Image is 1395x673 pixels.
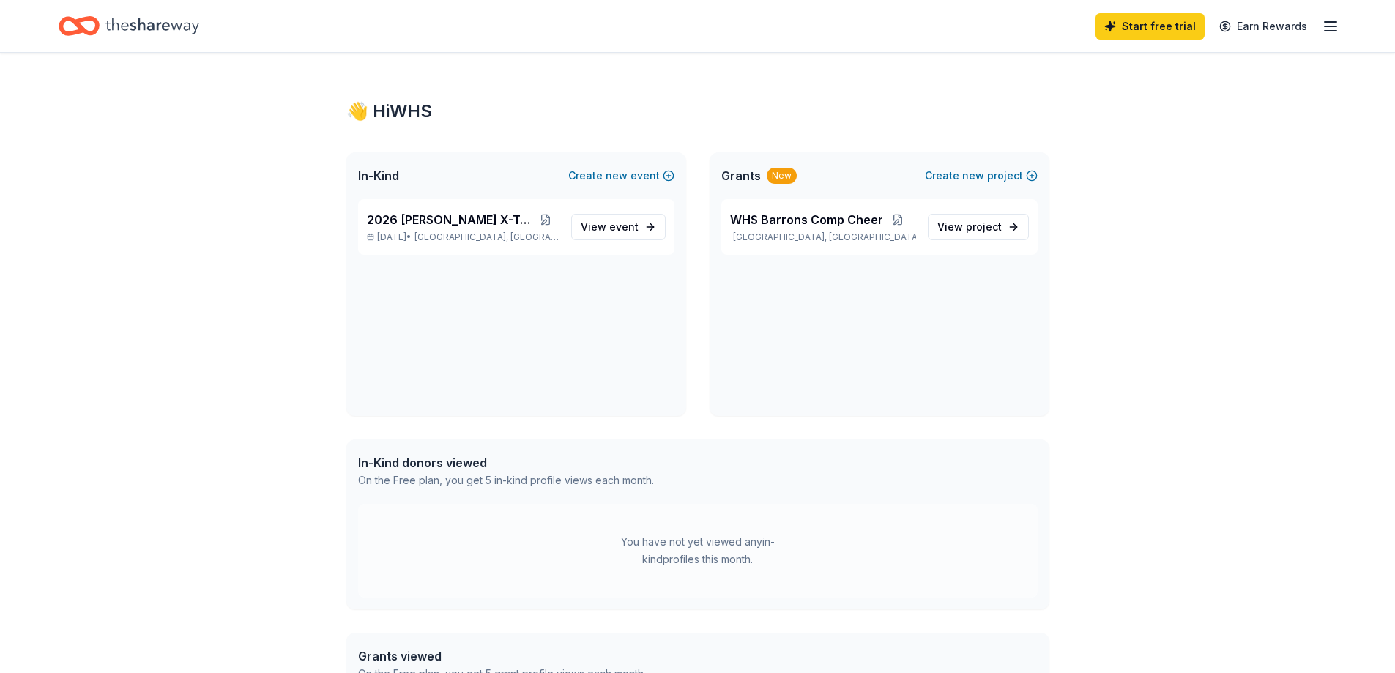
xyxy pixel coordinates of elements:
p: [DATE] • [367,231,559,243]
button: Createnewevent [568,167,674,185]
span: Grants [721,167,761,185]
span: WHS Barrons Comp Cheer [730,211,883,228]
a: Home [59,9,199,43]
a: View event [571,214,666,240]
div: In-Kind donors viewed [358,454,654,472]
div: On the Free plan, you get 5 in-kind profile views each month. [358,472,654,489]
span: new [962,167,984,185]
span: 2026 [PERSON_NAME] X-Treme [367,211,533,228]
span: event [609,220,639,233]
span: new [606,167,628,185]
div: Grants viewed [358,647,646,665]
a: Earn Rewards [1210,13,1316,40]
div: New [767,168,797,184]
p: [GEOGRAPHIC_DATA], [GEOGRAPHIC_DATA] [730,231,916,243]
div: You have not yet viewed any in-kind profiles this month. [606,533,789,568]
span: View [581,218,639,236]
span: In-Kind [358,167,399,185]
span: [GEOGRAPHIC_DATA], [GEOGRAPHIC_DATA] [414,231,559,243]
span: project [966,220,1002,233]
div: 👋 Hi WHS [346,100,1049,123]
span: View [937,218,1002,236]
button: Createnewproject [925,167,1038,185]
a: View project [928,214,1029,240]
a: Start free trial [1095,13,1205,40]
